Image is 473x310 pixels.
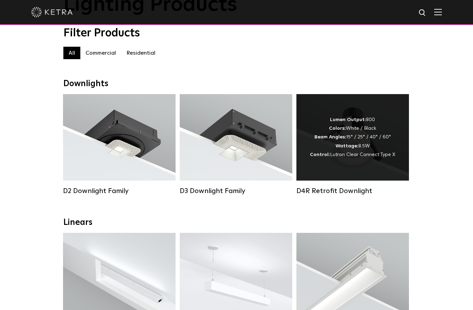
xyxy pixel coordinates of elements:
strong: Beam Angles: [314,135,346,139]
a: D4R Retrofit Downlight Lumen Output:800Colors:White / BlackBeam Angles:15° / 25° / 40° / 60°Watta... [296,94,409,194]
strong: Wattage: [336,144,358,148]
div: Downlights [63,79,410,89]
strong: Colors: [329,126,346,131]
strong: Control: [310,152,330,157]
label: All [63,47,80,59]
img: ketra-logo-2019-white [31,7,73,17]
label: Commercial [80,47,121,59]
a: D2 Downlight Family Lumen Output:1200Colors:White / Black / Gloss Black / Silver / Bronze / Silve... [63,94,176,194]
img: search icon [418,9,427,17]
a: D3 Downlight Family Lumen Output:700 / 900 / 1100Colors:White / Black / Silver / Bronze / Paintab... [180,94,292,194]
div: 800 White / Black 15° / 25° / 40° / 60° 8.5W [310,116,395,159]
label: Residential [121,47,161,59]
div: D2 Downlight Family [63,187,176,195]
span: Lutron Clear Connect Type X [330,152,395,157]
div: D3 Downlight Family [180,187,292,195]
div: Linears [63,218,410,228]
div: D4R Retrofit Downlight [296,187,409,195]
img: Hamburger%20Nav.svg [434,9,442,15]
div: Filter Products [63,27,410,40]
strong: Lumen Output: [330,117,366,122]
